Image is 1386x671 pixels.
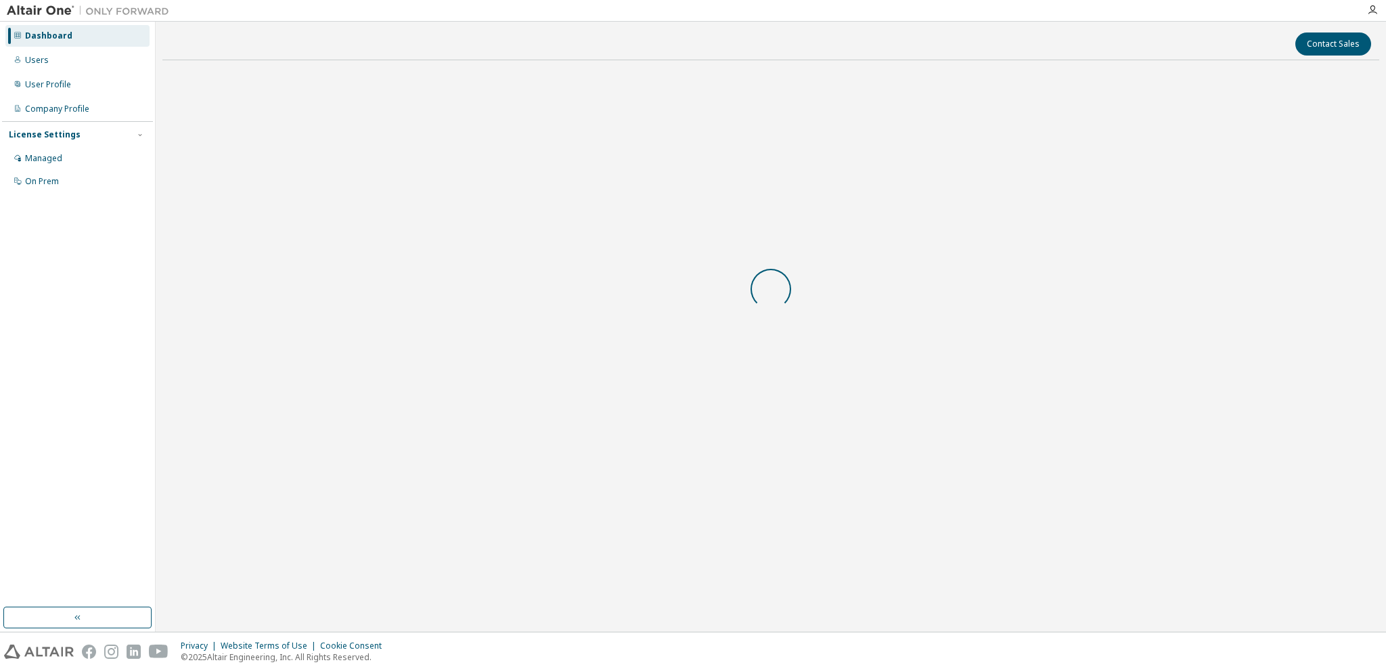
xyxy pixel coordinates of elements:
[25,104,89,114] div: Company Profile
[25,176,59,187] div: On Prem
[181,641,221,651] div: Privacy
[82,645,96,659] img: facebook.svg
[320,641,390,651] div: Cookie Consent
[127,645,141,659] img: linkedin.svg
[25,153,62,164] div: Managed
[1295,33,1371,56] button: Contact Sales
[4,645,74,659] img: altair_logo.svg
[104,645,118,659] img: instagram.svg
[221,641,320,651] div: Website Terms of Use
[25,79,71,90] div: User Profile
[7,4,176,18] img: Altair One
[25,55,49,66] div: Users
[9,129,81,140] div: License Settings
[25,30,72,41] div: Dashboard
[181,651,390,663] p: © 2025 Altair Engineering, Inc. All Rights Reserved.
[149,645,169,659] img: youtube.svg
